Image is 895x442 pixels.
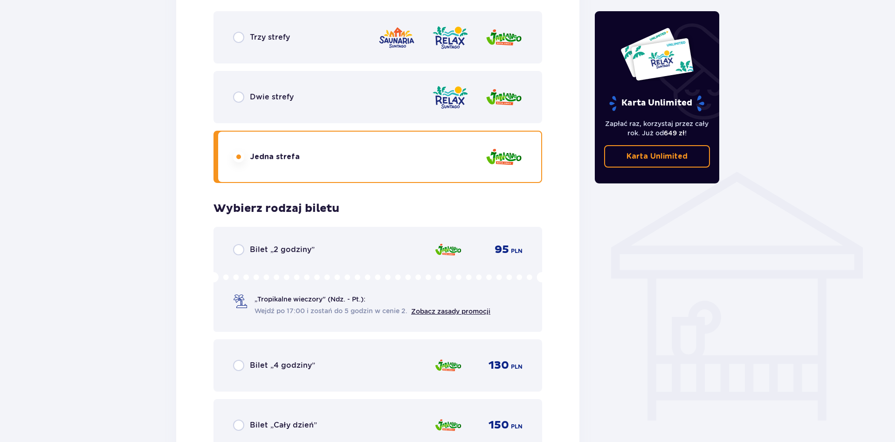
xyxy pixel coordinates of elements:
[620,27,694,81] img: Dwie karty całoroczne do Suntago z napisem 'UNLIMITED RELAX', na białym tle z tropikalnymi liśćmi...
[485,144,523,170] img: Jamango
[255,306,407,316] span: Wejdź po 17:00 i zostań do 5 godzin w cenie 2.
[250,360,315,371] span: Bilet „4 godziny”
[511,363,523,371] span: PLN
[495,243,509,257] span: 95
[626,151,688,161] p: Karta Unlimited
[608,95,705,112] p: Karta Unlimited
[489,358,509,372] span: 130
[664,129,685,137] span: 649 zł
[604,145,710,168] a: Karta Unlimited
[250,420,317,430] span: Bilet „Cały dzień”
[485,24,523,51] img: Jamango
[411,308,490,315] a: Zobacz zasady promocji
[378,24,415,51] img: Saunaria
[434,415,462,435] img: Jamango
[255,295,365,304] span: „Tropikalne wieczory" (Ndz. - Pt.):
[511,247,523,255] span: PLN
[213,202,339,216] h3: Wybierz rodzaj biletu
[250,152,300,162] span: Jedna strefa
[511,422,523,431] span: PLN
[604,119,710,138] p: Zapłać raz, korzystaj przez cały rok. Już od !
[434,240,462,260] img: Jamango
[432,84,469,111] img: Relax
[489,418,509,432] span: 150
[250,92,294,102] span: Dwie strefy
[250,32,290,42] span: Trzy strefy
[434,356,462,375] img: Jamango
[432,24,469,51] img: Relax
[250,245,315,255] span: Bilet „2 godziny”
[485,84,523,111] img: Jamango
